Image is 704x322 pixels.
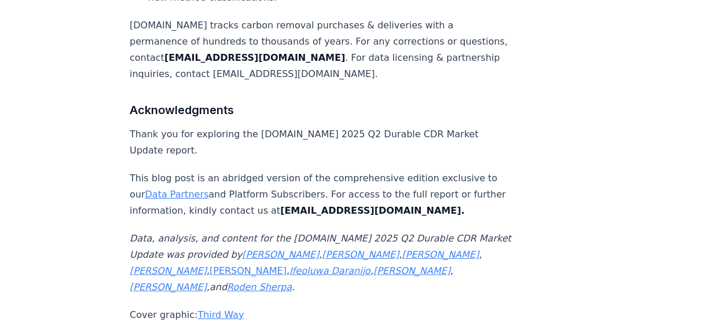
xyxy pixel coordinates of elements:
p: This blog post is an abridged version of the comprehensive edition exclusive to our and Platform ... [130,170,513,219]
p: [DOMAIN_NAME] tracks carbon removal purchases & deliveries with a permanence of hundreds to thous... [130,17,513,82]
a: [PERSON_NAME] [322,249,399,260]
em: Data, analysis, and content for the [DOMAIN_NAME] 2025 Q2 Durable CDR Market Update was provided ... [130,233,511,260]
a: [PERSON_NAME] [130,265,207,276]
a: Ifeoluwa Daranijo [289,265,371,276]
a: [PERSON_NAME] [210,265,287,276]
strong: [EMAIL_ADDRESS][DOMAIN_NAME] [164,52,345,63]
a: [PERSON_NAME] [402,249,479,260]
a: Third Way [197,309,244,320]
a: [PERSON_NAME] [242,249,319,260]
a: [PERSON_NAME] [130,281,207,292]
a: Data Partners [145,189,209,200]
a: [PERSON_NAME] [373,265,450,276]
em: and . [210,281,295,292]
p: , , , , , , [130,230,513,295]
p: Thank you for exploring the [DOMAIN_NAME] 2025 Q2 Durable CDR Market Update report. [130,126,513,159]
h3: Acknowledgments [130,101,513,119]
a: Roden Sherpa [227,281,292,292]
strong: [EMAIL_ADDRESS][DOMAIN_NAME]. [280,205,464,216]
em: , [289,265,450,276]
